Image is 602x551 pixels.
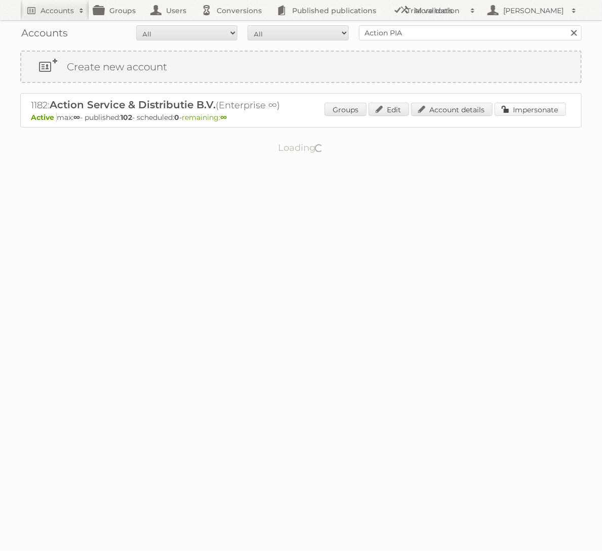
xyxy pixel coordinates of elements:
h2: [PERSON_NAME] [501,6,567,16]
strong: ∞ [73,113,80,122]
a: Create new account [21,52,581,82]
a: Impersonate [495,103,566,116]
p: Loading [246,138,356,158]
strong: ∞ [220,113,227,122]
span: Active [31,113,57,122]
a: Account details [411,103,493,116]
a: Edit [369,103,409,116]
strong: 0 [174,113,179,122]
span: Action Service & Distributie B.V. [50,99,216,111]
span: remaining: [182,113,227,122]
a: Groups [325,103,367,116]
p: max: - published: - scheduled: - [31,113,571,122]
h2: Accounts [41,6,74,16]
strong: 102 [121,113,132,122]
h2: 1182: (Enterprise ∞) [31,99,385,112]
h2: More tools [415,6,465,16]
